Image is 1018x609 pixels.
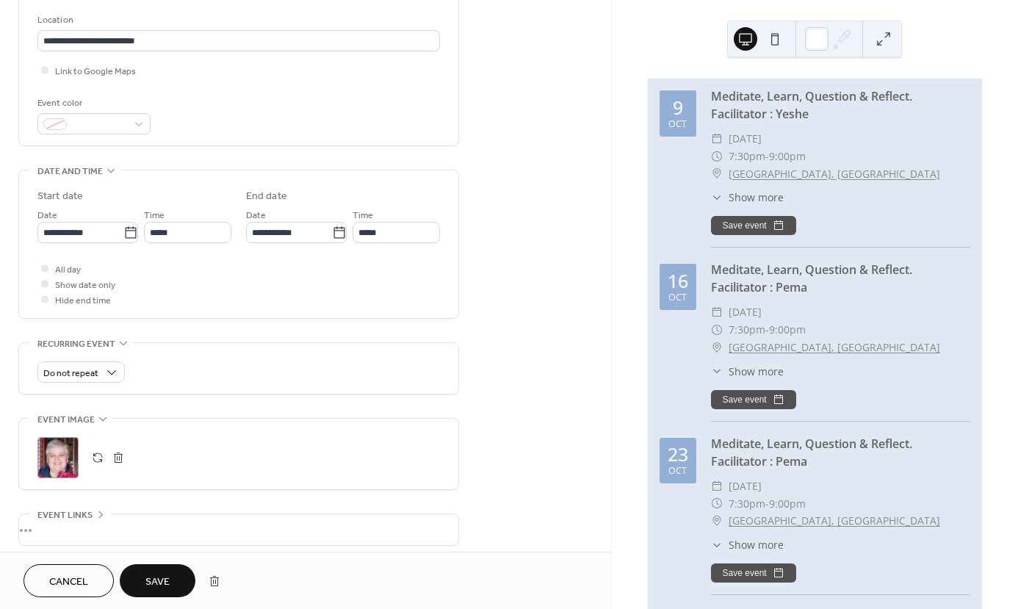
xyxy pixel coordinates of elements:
span: Do not repeat [43,365,98,382]
div: ​ [711,130,723,148]
div: 9 [673,98,683,117]
div: Oct [668,466,687,476]
button: Cancel [24,564,114,597]
button: Save [120,564,195,597]
div: ••• [19,514,458,545]
span: Event image [37,412,95,428]
span: Date [246,208,266,223]
button: Save event [711,390,796,409]
span: Time [353,208,373,223]
div: Oct [668,120,687,129]
div: Meditate, Learn, Question & Reflect. Facilitator : Pema [711,261,970,296]
span: Event links [37,508,93,523]
span: Date and time [37,164,103,179]
div: ​ [711,148,723,165]
a: [GEOGRAPHIC_DATA], [GEOGRAPHIC_DATA] [729,512,940,530]
div: ​ [711,537,723,552]
div: Oct [668,293,687,303]
span: Show date only [55,278,115,293]
span: Time [144,208,165,223]
button: ​Show more [711,364,784,379]
span: 7:30pm [729,148,765,165]
div: ​ [711,512,723,530]
div: 16 [668,272,688,290]
button: Save event [711,563,796,583]
span: 7:30pm [729,321,765,339]
span: 9:00pm [769,148,806,165]
span: Cancel [49,574,88,590]
div: ​ [711,364,723,379]
span: Show more [729,537,784,552]
div: ​ [711,321,723,339]
div: ​ [711,495,723,513]
button: ​Show more [711,537,784,552]
div: Event color [37,96,148,111]
div: ​ [711,478,723,495]
div: ​ [711,190,723,205]
span: - [765,148,769,165]
span: 7:30pm [729,495,765,513]
span: Link to Google Maps [55,64,136,79]
div: End date [246,189,287,204]
span: Recurring event [37,336,115,352]
span: Show more [729,364,784,379]
span: Date [37,208,57,223]
div: ​ [711,339,723,356]
span: All day [55,262,81,278]
button: Save event [711,216,796,235]
a: [GEOGRAPHIC_DATA], [GEOGRAPHIC_DATA] [729,339,940,356]
span: [DATE] [729,303,762,321]
a: [GEOGRAPHIC_DATA], [GEOGRAPHIC_DATA] [729,165,940,183]
div: ; [37,437,79,478]
span: 9:00pm [769,495,806,513]
div: Meditate, Learn, Question & Reflect. Facilitator : Pema [711,435,970,470]
span: 9:00pm [769,321,806,339]
div: Meditate, Learn, Question & Reflect. Facilitator : Yeshe [711,87,970,123]
div: 23 [668,445,688,464]
span: [DATE] [729,478,762,495]
span: [DATE] [729,130,762,148]
div: Start date [37,189,83,204]
span: Hide end time [55,293,111,309]
button: ​Show more [711,190,784,205]
div: ​ [711,165,723,183]
div: ​ [711,303,723,321]
span: Show more [729,190,784,205]
span: Save [145,574,170,590]
span: - [765,321,769,339]
div: Location [37,12,437,28]
span: - [765,495,769,513]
